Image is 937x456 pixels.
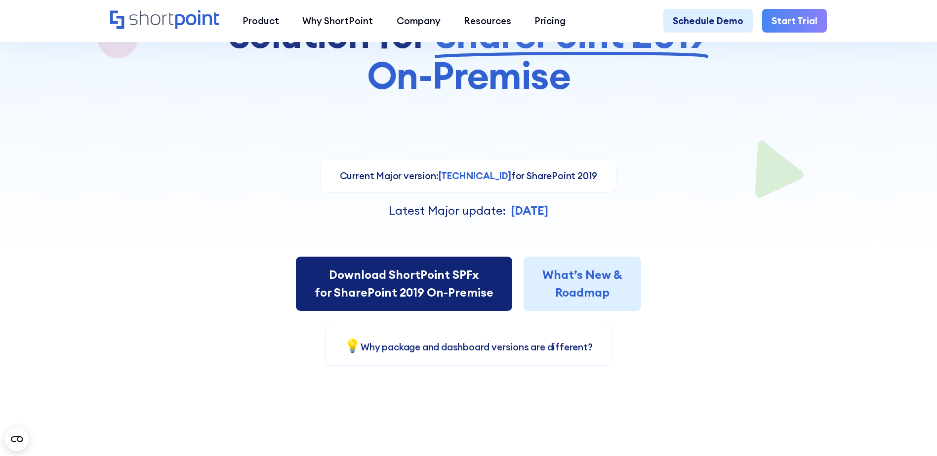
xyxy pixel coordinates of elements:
[523,9,577,32] a: Pricing
[302,14,373,28] div: Why ShortPoint
[367,55,570,96] span: On-Premise
[228,14,427,55] span: Solution for
[340,169,598,183] p: Current Major version: for SharePoint 2019
[385,9,452,32] a: Company
[452,9,523,32] a: Resources
[439,170,511,182] span: [TECHNICAL_ID]
[231,9,290,32] a: Product
[344,337,361,354] span: 💡
[5,427,29,451] button: Open CMP widget
[435,14,709,55] span: SharePoint 2019
[110,10,219,31] a: Home
[534,14,566,28] div: Pricing
[524,257,641,310] a: What’s New &Roadmap
[888,409,937,456] iframe: Chat Widget
[397,14,441,28] div: Company
[762,9,827,32] a: Start Trial
[511,203,548,218] strong: [DATE]
[344,341,593,353] a: 💡Why package and dashboard versions are different?
[296,257,512,310] a: Download ShortPoint SPFxfor SharePoint 2019 On-Premise
[663,9,753,32] a: Schedule Demo
[464,14,511,28] div: Resources
[243,14,279,28] div: Product
[389,202,506,220] p: Latest Major update:
[291,9,385,32] a: Why ShortPoint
